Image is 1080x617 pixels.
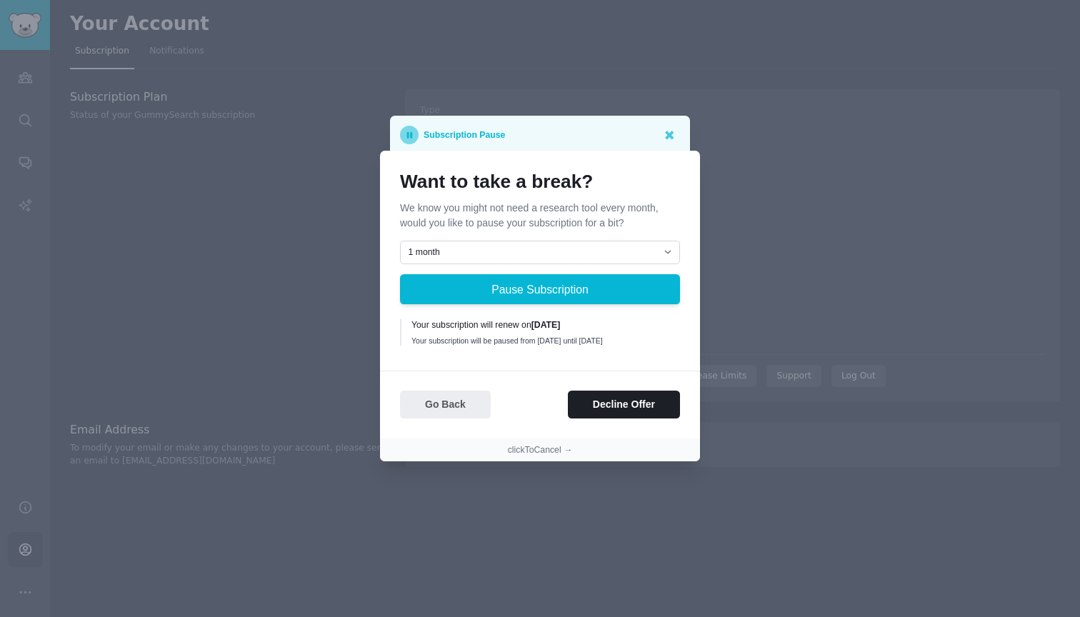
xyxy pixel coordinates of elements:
[411,336,670,346] div: Your subscription will be paused from [DATE] until [DATE]
[531,320,561,330] b: [DATE]
[508,444,573,457] button: clickToCancel →
[568,391,680,418] button: Decline Offer
[400,391,491,418] button: Go Back
[411,319,670,332] div: Your subscription will renew on
[400,274,680,304] button: Pause Subscription
[400,171,680,194] h1: Want to take a break?
[400,201,680,231] p: We know you might not need a research tool every month, would you like to pause your subscription...
[424,126,505,144] p: Subscription Pause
